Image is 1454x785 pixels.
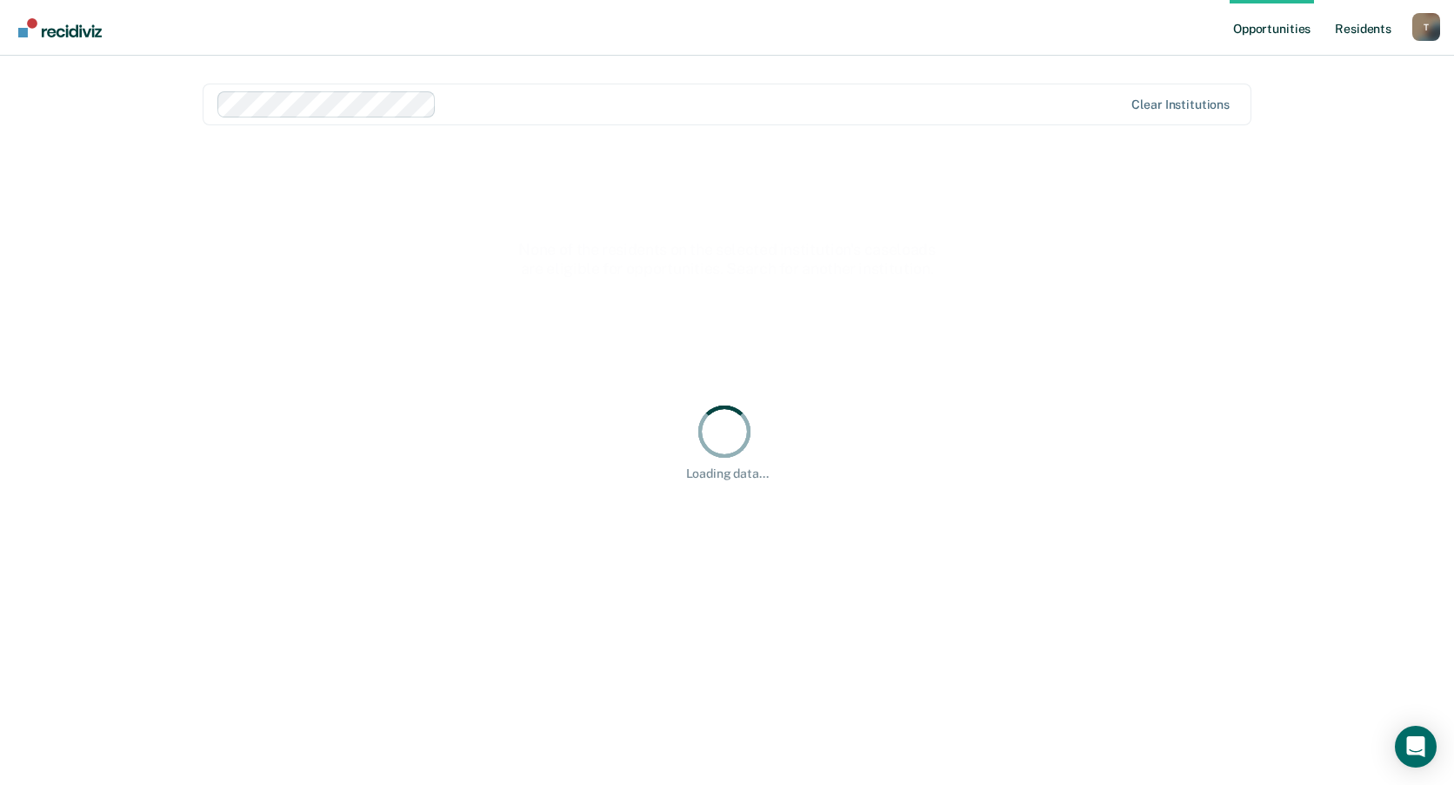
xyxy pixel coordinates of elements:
[686,466,769,481] div: Loading data...
[1131,97,1230,112] div: Clear institutions
[1412,13,1440,41] button: Profile dropdown button
[18,18,102,37] img: Recidiviz
[1395,726,1437,768] div: Open Intercom Messenger
[1412,13,1440,41] div: T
